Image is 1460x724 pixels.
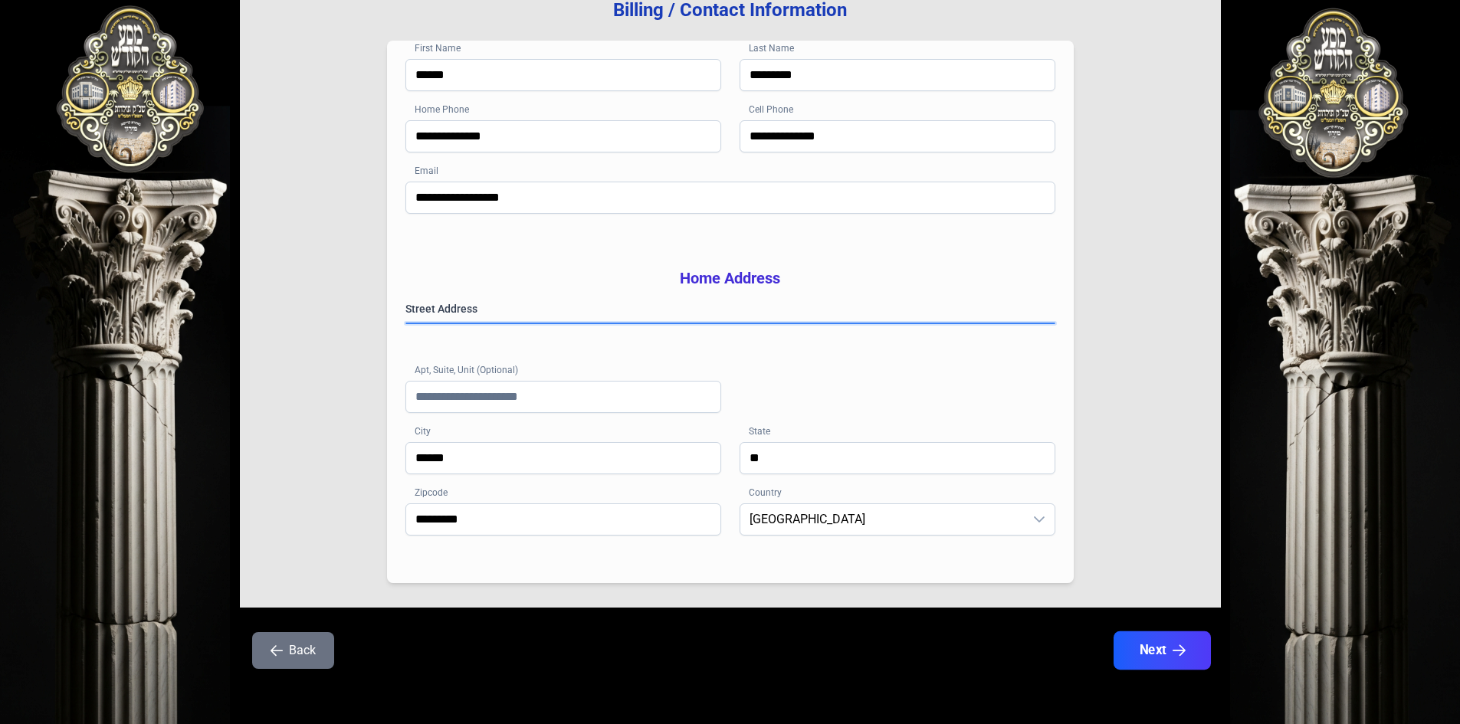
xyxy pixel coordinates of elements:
[1113,631,1210,670] button: Next
[252,632,334,669] button: Back
[405,267,1055,289] h3: Home Address
[740,504,1024,535] span: United States
[405,301,1055,316] label: Street Address
[1024,504,1055,535] div: dropdown trigger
